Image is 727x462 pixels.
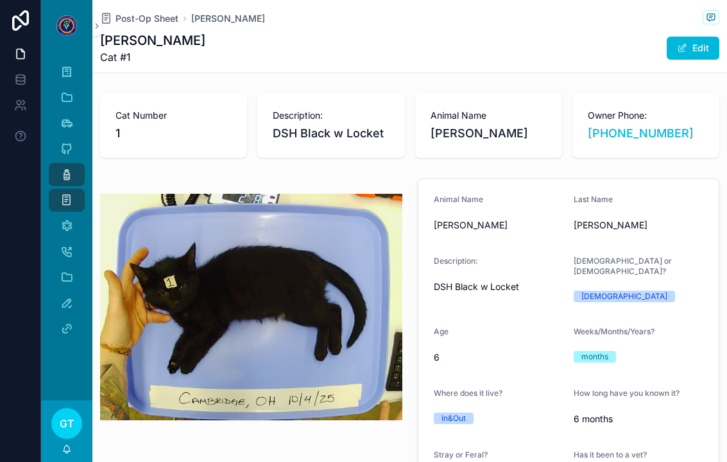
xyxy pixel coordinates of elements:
[56,15,77,36] img: App logo
[273,109,389,122] span: Description:
[574,450,647,459] span: Has it been to a vet?
[273,124,389,142] span: DSH Black w Locket
[115,109,232,122] span: Cat Number
[574,194,613,204] span: Last Name
[434,280,563,293] span: DSH Black w Locket
[667,37,719,60] button: Edit
[434,450,488,459] span: Stray or Feral?
[431,109,547,122] span: Animal Name
[434,327,449,336] span: Age
[581,291,667,302] div: [DEMOGRAPHIC_DATA]
[41,51,92,357] div: scrollable content
[441,413,466,424] div: In&Out
[588,124,694,142] a: [PHONE_NUMBER]
[115,124,232,142] span: 1
[115,12,178,25] span: Post-Op Sheet
[574,219,703,232] span: [PERSON_NAME]
[434,194,483,204] span: Animal Name
[434,219,563,232] span: [PERSON_NAME]
[574,327,654,336] span: Weeks/Months/Years?
[588,109,704,122] span: Owner Phone:
[431,124,547,142] span: [PERSON_NAME]
[434,388,502,398] span: Where does it live?
[434,351,563,364] span: 6
[574,256,672,276] span: [DEMOGRAPHIC_DATA] or [DEMOGRAPHIC_DATA]?
[100,194,402,420] img: attFo7Sl4Sx5wpZUk30470-capture_20251004-103614.png
[574,413,703,425] span: 6 months
[100,31,205,49] h1: [PERSON_NAME]
[191,12,265,25] a: [PERSON_NAME]
[100,49,205,65] span: Cat #1
[60,416,74,431] span: GT
[574,388,680,398] span: How long have you known it?
[434,256,478,266] span: Description:
[100,12,178,25] a: Post-Op Sheet
[581,351,608,363] div: months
